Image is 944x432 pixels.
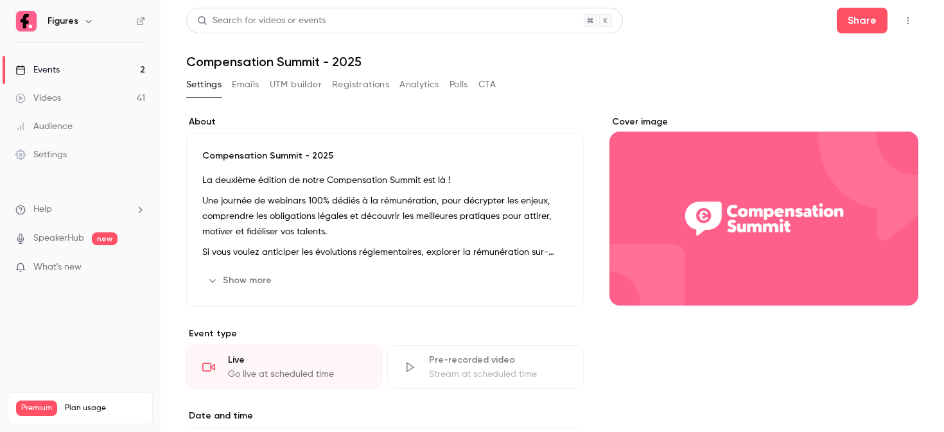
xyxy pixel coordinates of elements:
[15,148,67,161] div: Settings
[837,8,887,33] button: Share
[186,116,584,128] label: About
[609,116,918,306] section: Cover image
[387,345,583,389] div: Pre-recorded videoStream at scheduled time
[186,54,918,69] h1: Compensation Summit - 2025
[186,345,382,389] div: LiveGo live at scheduled time
[232,74,259,95] button: Emails
[399,74,439,95] button: Analytics
[609,116,918,128] label: Cover image
[15,64,60,76] div: Events
[16,11,37,31] img: Figures
[33,203,52,216] span: Help
[33,261,82,274] span: What's new
[270,74,322,95] button: UTM builder
[15,203,145,216] li: help-dropdown-opener
[15,120,73,133] div: Audience
[202,193,568,239] p: Une journée de webinars 100% dédiés à la rémunération, pour décrypter les enjeux, comprendre les ...
[429,368,567,381] div: Stream at scheduled time
[65,403,144,413] span: Plan usage
[202,150,568,162] p: Compensation Summit - 2025
[332,74,389,95] button: Registrations
[202,270,279,291] button: Show more
[186,410,584,422] label: Date and time
[33,232,84,245] a: SpeakerHub
[478,74,496,95] button: CTA
[186,327,584,340] p: Event type
[15,92,61,105] div: Videos
[92,232,118,245] span: new
[429,354,567,367] div: Pre-recorded video
[228,354,366,367] div: Live
[228,368,366,381] div: Go live at scheduled time
[197,14,326,28] div: Search for videos or events
[202,173,568,188] p: La deuxième édition de notre Compensation Summit est là !
[202,245,568,260] p: Si vous voulez anticiper les évolutions réglementaires, explorer la rémunération sur-mesure et dé...
[16,401,57,416] span: Premium
[450,74,468,95] button: Polls
[186,74,222,95] button: Settings
[130,262,145,273] iframe: Noticeable Trigger
[48,15,78,28] h6: Figures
